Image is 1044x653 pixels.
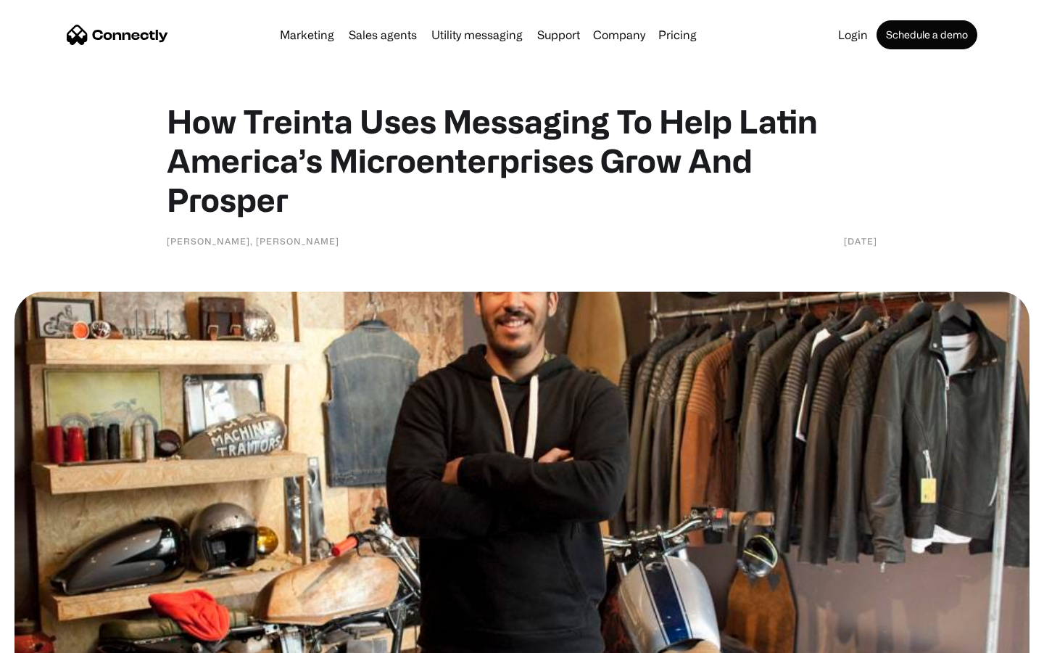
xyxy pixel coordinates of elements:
a: Marketing [274,29,340,41]
div: [PERSON_NAME], [PERSON_NAME] [167,234,339,248]
ul: Language list [29,628,87,648]
a: Support [531,29,586,41]
div: [DATE] [844,234,877,248]
a: Schedule a demo [877,20,977,49]
h1: How Treinta Uses Messaging To Help Latin America’s Microenterprises Grow And Prosper [167,102,877,219]
a: Sales agents [343,29,423,41]
aside: Language selected: English [14,628,87,648]
a: Pricing [652,29,703,41]
a: Login [832,29,874,41]
a: Utility messaging [426,29,529,41]
div: Company [593,25,645,45]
